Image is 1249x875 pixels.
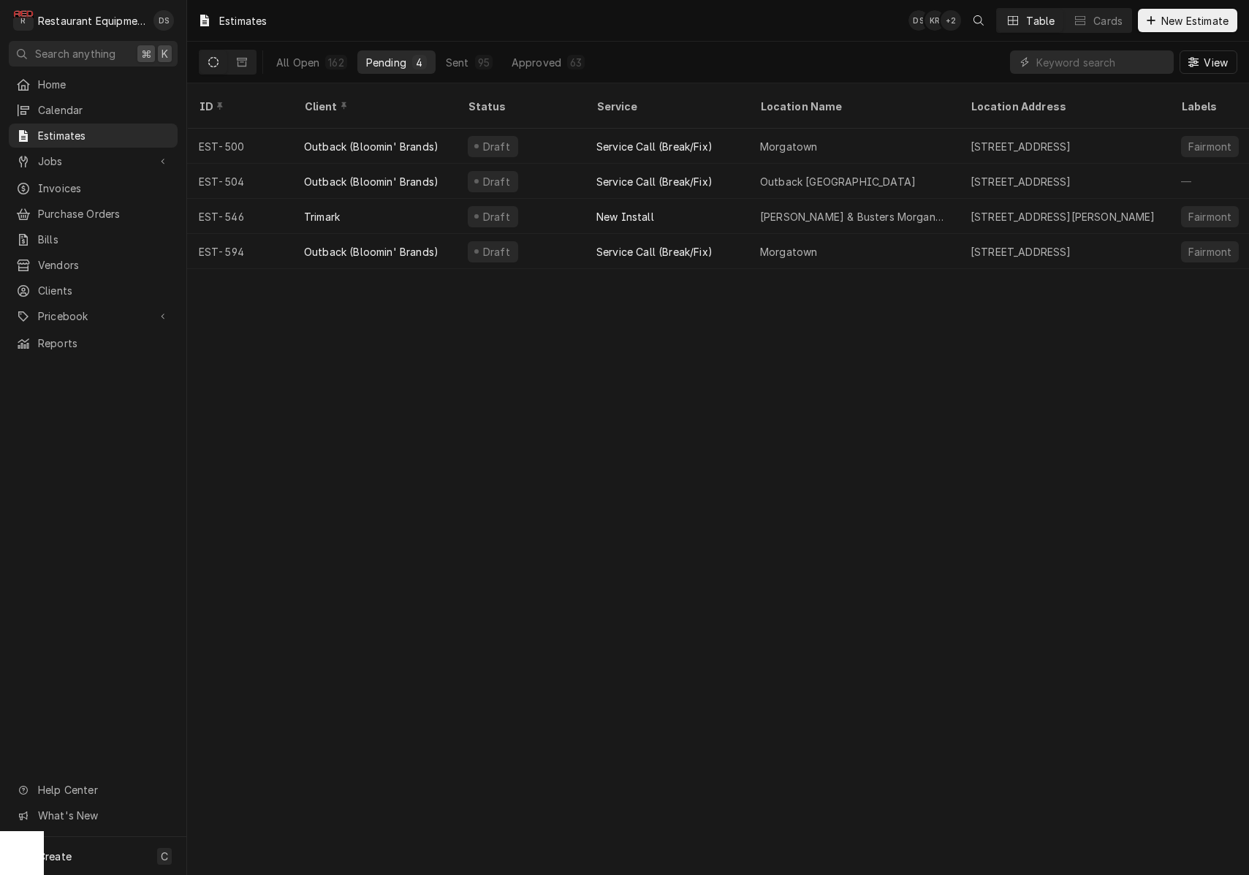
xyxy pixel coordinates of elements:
button: Search anything⌘K [9,41,178,67]
span: C [161,849,168,864]
a: Reports [9,331,178,355]
div: Service Call (Break/Fix) [596,139,713,154]
div: Service Call (Break/Fix) [596,174,713,189]
div: Location Name [760,99,944,114]
span: K [162,46,168,61]
div: 63 [570,55,582,70]
div: Service Call (Break/Fix) [596,244,713,260]
div: ID [199,99,278,114]
div: [STREET_ADDRESS][PERSON_NAME] [971,209,1155,224]
a: Go to Pricebook [9,304,178,328]
div: DS [153,10,174,31]
span: Bills [38,232,170,247]
div: Location Address [971,99,1155,114]
a: Bills [9,227,178,251]
div: Draft [481,244,512,260]
div: All Open [276,55,319,70]
div: Draft [481,139,512,154]
div: Approved [512,55,561,70]
div: Table [1026,13,1055,29]
a: Purchase Orders [9,202,178,226]
button: View [1180,50,1237,74]
span: Pricebook [38,308,148,324]
div: EST-594 [187,234,292,269]
a: Go to What's New [9,803,178,827]
span: Estimates [38,128,170,143]
div: Status [468,99,570,114]
div: EST-546 [187,199,292,234]
span: Search anything [35,46,115,61]
div: Trimark [304,209,340,224]
a: Home [9,72,178,96]
span: Create [38,850,72,863]
span: What's New [38,808,169,823]
button: Open search [967,9,990,32]
div: [STREET_ADDRESS] [971,139,1071,154]
div: Fairmont [1187,139,1233,154]
div: Outback (Bloomin' Brands) [304,244,439,260]
a: Clients [9,279,178,303]
div: Outback [GEOGRAPHIC_DATA] [760,174,916,189]
div: Derek Stewart's Avatar [908,10,929,31]
span: Invoices [38,181,170,196]
span: ⌘ [141,46,151,61]
input: Keyword search [1036,50,1166,74]
a: Go to Jobs [9,149,178,173]
div: Outback (Bloomin' Brands) [304,139,439,154]
div: Sent [446,55,469,70]
a: Go to Help Center [9,778,178,802]
div: 95 [478,55,490,70]
div: New Install [596,209,654,224]
div: Morgatown [760,139,817,154]
div: DS [908,10,929,31]
div: Draft [481,209,512,224]
div: Morgatown [760,244,817,260]
div: Kelli Robinette's Avatar [925,10,945,31]
span: Clients [38,283,170,298]
div: Fairmont [1187,209,1233,224]
div: 162 [328,55,343,70]
div: Restaurant Equipment Diagnostics [38,13,145,29]
div: Derek Stewart's Avatar [153,10,174,31]
span: View [1201,55,1231,70]
span: Purchase Orders [38,206,170,221]
div: 4 [415,55,424,70]
div: Restaurant Equipment Diagnostics's Avatar [13,10,34,31]
div: Draft [481,174,512,189]
a: Calendar [9,98,178,122]
a: Invoices [9,176,178,200]
div: R [13,10,34,31]
div: Cards [1093,13,1123,29]
span: New Estimate [1158,13,1231,29]
a: Estimates [9,124,178,148]
div: Client [304,99,441,114]
div: EST-504 [187,164,292,199]
div: [PERSON_NAME] & Busters Morgantown [760,209,947,224]
span: Home [38,77,170,92]
span: Vendors [38,257,170,273]
div: Outback (Bloomin' Brands) [304,174,439,189]
span: Help Center [38,782,169,798]
div: KR [925,10,945,31]
div: Service [596,99,734,114]
div: EST-500 [187,129,292,164]
div: [STREET_ADDRESS] [971,174,1071,189]
div: Fairmont [1187,244,1233,260]
a: Vendors [9,253,178,277]
span: Calendar [38,102,170,118]
div: [STREET_ADDRESS] [971,244,1071,260]
div: + 2 [941,10,961,31]
span: Reports [38,336,170,351]
button: New Estimate [1138,9,1237,32]
span: Jobs [38,154,148,169]
div: Pending [366,55,406,70]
